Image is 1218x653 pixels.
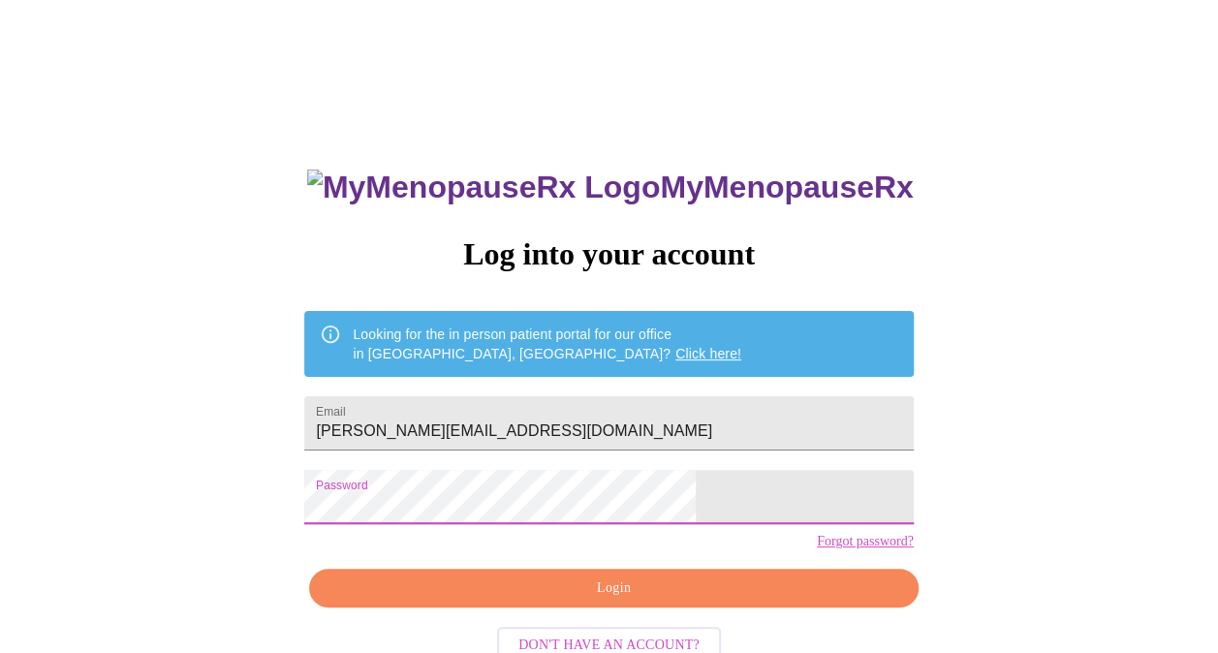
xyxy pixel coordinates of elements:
[353,317,741,371] div: Looking for the in person patient portal for our office in [GEOGRAPHIC_DATA], [GEOGRAPHIC_DATA]?
[307,170,914,205] h3: MyMenopauseRx
[309,569,918,608] button: Login
[304,236,913,272] h3: Log into your account
[331,576,895,601] span: Login
[492,636,726,652] a: Don't have an account?
[307,170,660,205] img: MyMenopauseRx Logo
[817,534,914,549] a: Forgot password?
[675,346,741,361] a: Click here!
